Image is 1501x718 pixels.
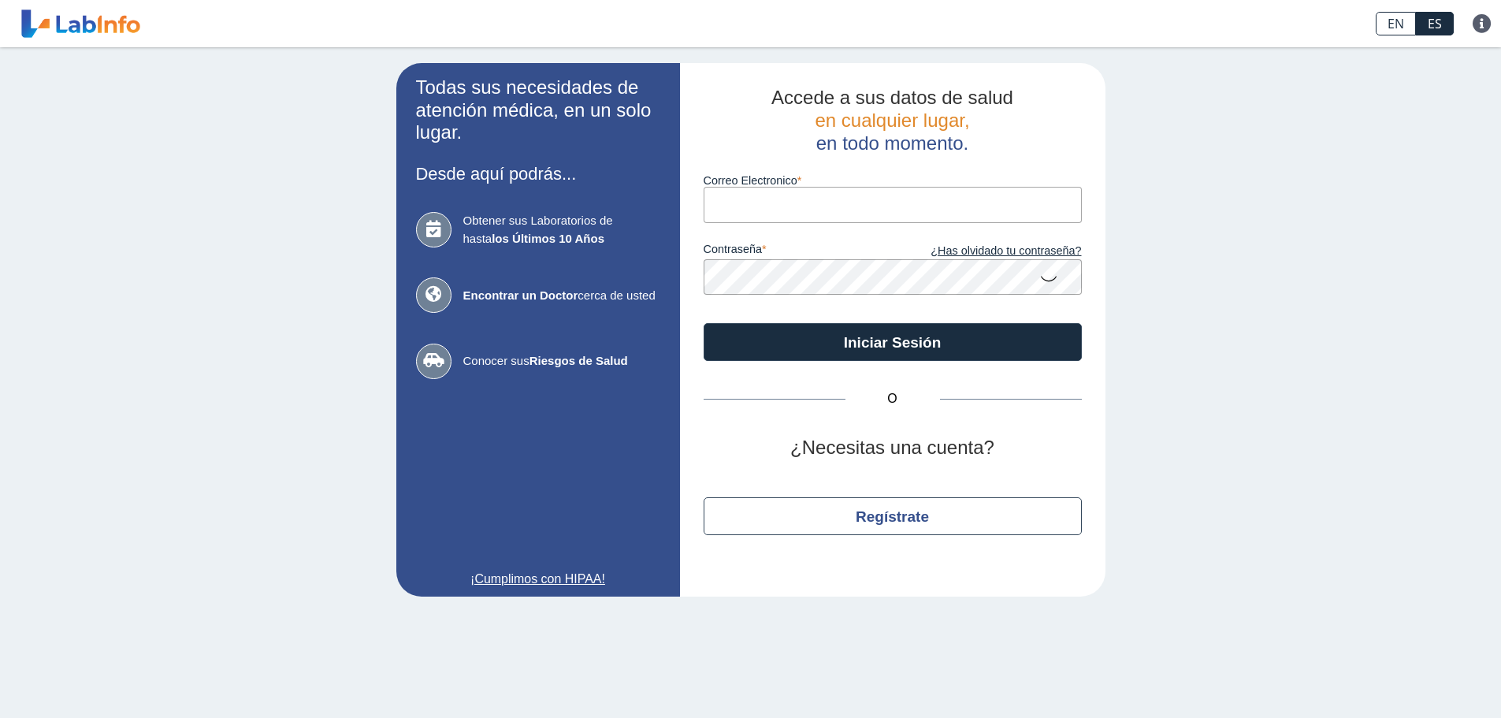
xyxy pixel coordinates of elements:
a: ¿Has olvidado tu contraseña? [893,243,1082,260]
span: Conocer sus [463,352,660,370]
b: Encontrar un Doctor [463,288,578,302]
h2: ¿Necesitas una cuenta? [704,437,1082,459]
button: Iniciar Sesión [704,323,1082,361]
b: los Últimos 10 Años [492,232,604,245]
span: en cualquier lugar, [815,110,969,131]
a: EN [1376,12,1416,35]
h3: Desde aquí podrás... [416,164,660,184]
span: Obtener sus Laboratorios de hasta [463,212,660,247]
b: Riesgos de Salud [529,354,628,367]
a: ES [1416,12,1454,35]
label: contraseña [704,243,893,260]
a: ¡Cumplimos con HIPAA! [416,570,660,589]
button: Regístrate [704,497,1082,535]
label: Correo Electronico [704,174,1082,187]
span: en todo momento. [816,132,968,154]
h2: Todas sus necesidades de atención médica, en un solo lugar. [416,76,660,144]
span: Accede a sus datos de salud [771,87,1013,108]
span: cerca de usted [463,287,660,305]
span: O [845,389,940,408]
